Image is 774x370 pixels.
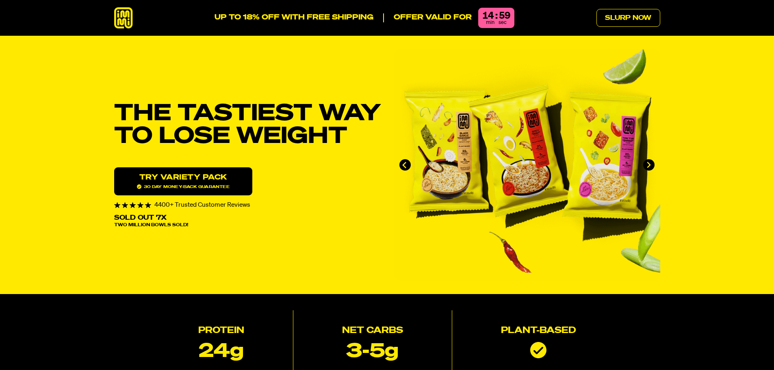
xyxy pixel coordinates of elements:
h2: Plant-based [501,327,576,335]
li: 1 of 4 [394,49,660,281]
h2: Protein [198,327,244,335]
p: 3-5g [346,342,399,361]
h1: THE TASTIEST WAY TO LOSE WEIGHT [114,102,381,148]
div: 4400+ Trusted Customer Reviews [114,202,381,208]
span: sec [499,20,507,25]
p: Offer valid for [383,13,472,22]
div: 14 [482,11,494,21]
div: : [495,11,497,21]
p: Sold Out 7X [114,215,167,221]
a: Try variety Pack30 day money-back guarantee [114,167,252,195]
div: 59 [499,11,510,21]
p: UP TO 18% OFF WITH FREE SHIPPING [215,13,373,22]
div: immi slideshow [394,49,660,281]
button: Next slide [643,159,655,171]
button: Go to last slide [399,159,411,171]
p: 24g [199,342,244,361]
span: 30 day money-back guarantee [137,184,230,189]
a: Slurp Now [596,9,660,27]
h2: Net Carbs [342,327,403,335]
span: min [486,20,494,25]
span: Two Million Bowls Sold! [114,223,188,227]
